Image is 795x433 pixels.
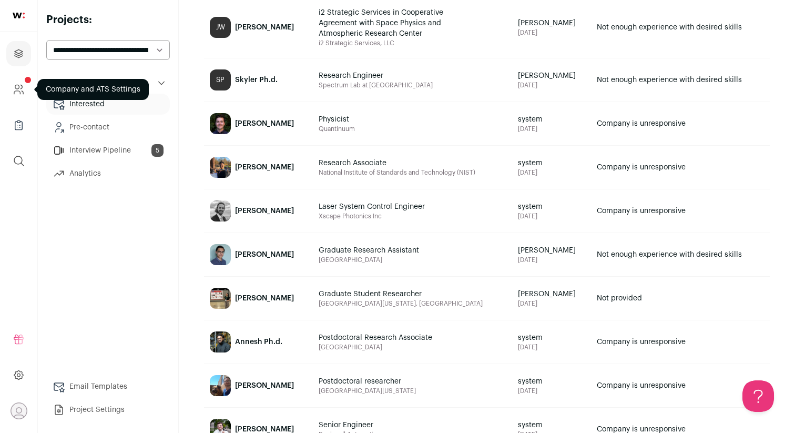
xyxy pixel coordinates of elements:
[518,18,585,28] span: [PERSON_NAME]
[235,162,294,173] div: [PERSON_NAME]
[518,71,585,81] span: [PERSON_NAME]
[319,376,445,387] span: Postdoctoral researcher
[518,420,585,430] span: system
[11,402,27,419] button: Open dropdown
[319,245,445,256] span: Graduate Research Assistant
[319,289,445,299] span: Graduate Student Researcher
[518,125,585,133] span: [DATE]
[46,399,170,420] a: Project Settings
[210,157,231,178] img: 275008a56dbeb0ae1e59495a66a9aebefcfbaebcabb3aa82e9f4a995cc2d1ce2.jpg
[319,202,445,212] span: Laser System Control Engineer
[46,163,170,184] a: Analytics
[205,190,313,232] a: [PERSON_NAME]
[319,168,507,177] span: National Institute of Standards and Technology (NIST)
[319,256,507,264] span: [GEOGRAPHIC_DATA]
[37,79,149,100] div: Company and ATS Settings
[210,375,231,396] img: 2bbe2cfae95a504efa68d2eac1bb122a829bd9fbff6129897f3da0d5174c2152.jpg
[518,81,585,89] span: [DATE]
[319,333,445,343] span: Postdoctoral Research Associate
[210,113,231,134] img: 916841fca7c744c4718c34e739b6705b04573898b08168deb3d118246955db4c.jpg
[319,125,507,133] span: Quantinuum
[319,7,445,39] span: i2 Strategic Services in Cooperative Agreement with Space Physics and Atmospheric Research Center
[518,168,585,177] span: [DATE]
[518,28,585,37] span: [DATE]
[319,114,445,125] span: Physicist
[6,41,31,66] a: Projects
[13,13,25,18] img: wellfound-shorthand-0d5821cbd27db2630d0214b213865d53afaa358527fdda9d0ea32b1df1b89c2c.svg
[518,299,585,308] span: [DATE]
[50,77,94,89] p: Autopilot
[205,59,313,101] a: SP Skyler Ph.d.
[205,277,313,319] a: [PERSON_NAME]
[235,118,294,129] div: [PERSON_NAME]
[319,71,445,81] span: Research Engineer
[205,321,313,363] a: Annesh Ph.d.
[46,140,170,161] a: Interview Pipeline5
[592,190,769,232] a: Company is unresponsive
[592,146,769,188] a: Company is unresponsive
[210,331,231,353] img: 0a4f076f197efc1ccfd560c57a884e239191d1a559dcf9dfca1b01c45c4c3391.jpg
[210,69,231,90] div: SP
[151,144,164,157] span: 5
[210,244,231,265] img: 62148a38fe64b6ed64903062a1a112182d5c7b68a927b75b76ca132b4c8e5c27.jpg
[319,212,507,220] span: Xscape Photonics Inc
[210,200,231,221] img: e31afda2ddad02b721a8b53fc73d8163db8d403632d734a67873a85e23ba1ed5
[205,365,313,407] a: [PERSON_NAME]
[235,249,294,260] div: [PERSON_NAME]
[518,343,585,351] span: [DATE]
[46,13,170,27] h2: Projects:
[518,114,585,125] span: system
[592,59,769,101] a: Not enough experience with desired skills
[518,333,585,343] span: system
[210,288,231,309] img: 048b66a29f6abd1330fc29d6302568d445dd1a1a6d92bab5e64b31f82ea197c6.jpg
[319,299,507,308] span: [GEOGRAPHIC_DATA][US_STATE], [GEOGRAPHIC_DATA]
[592,234,769,276] a: Not enough experience with desired skills
[518,289,585,299] span: [PERSON_NAME]
[518,245,585,256] span: [PERSON_NAME]
[319,81,507,89] span: Spectrum Lab at [GEOGRAPHIC_DATA]
[205,103,313,145] a: [PERSON_NAME]
[205,234,313,276] a: [PERSON_NAME]
[46,73,170,94] button: Autopilot
[46,117,170,138] a: Pre-contact
[319,39,507,47] span: i2 Strategic Services, LLC
[319,158,445,168] span: Research Associate
[235,75,278,85] div: Skyler Ph.d.
[6,77,31,102] a: Company and ATS Settings
[592,321,769,363] a: Company is unresponsive
[518,387,585,395] span: [DATE]
[319,387,507,395] span: [GEOGRAPHIC_DATA][US_STATE]
[235,22,294,33] div: [PERSON_NAME]
[235,206,294,216] div: [PERSON_NAME]
[518,212,585,220] span: [DATE]
[205,146,313,188] a: [PERSON_NAME]
[210,17,231,38] div: JW
[235,337,282,347] div: Annesh Ph.d.
[742,380,774,412] iframe: Help Scout Beacon - Open
[592,277,769,319] a: Not provided
[235,293,294,304] div: [PERSON_NAME]
[319,420,445,430] span: Senior Engineer
[518,256,585,264] span: [DATE]
[518,158,585,168] span: system
[319,343,507,351] span: [GEOGRAPHIC_DATA]
[592,103,769,145] a: Company is unresponsive
[518,202,585,212] span: system
[518,376,585,387] span: system
[235,380,294,391] div: [PERSON_NAME]
[6,113,31,138] a: Company Lists
[592,365,769,407] a: Company is unresponsive
[46,94,170,115] a: Interested
[46,376,170,397] a: Email Templates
